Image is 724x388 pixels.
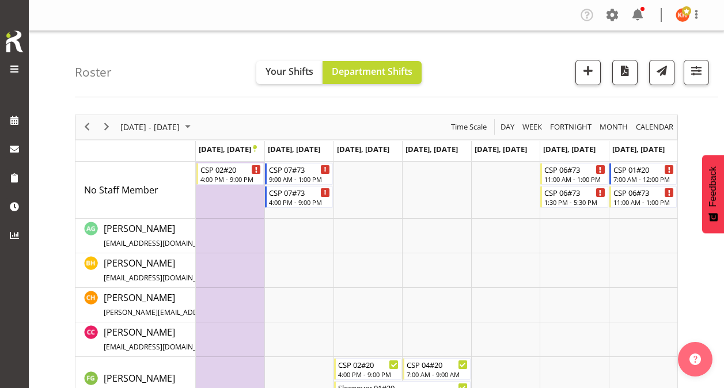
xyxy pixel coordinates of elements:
span: Time Scale [450,120,488,134]
td: Adrian Garduque resource [75,219,196,253]
button: Download a PDF of the roster according to the set date range. [612,60,638,85]
button: September 2025 [119,120,196,134]
div: No Staff Member"s event - CSP 06#73 Begin From Sunday, September 28, 2025 at 11:00:00 AM GMT+13:0... [609,186,677,208]
button: Timeline Day [499,120,517,134]
div: No Staff Member"s event - CSP 07#73 Begin From Tuesday, September 23, 2025 at 9:00:00 AM GMT+12:0... [265,163,332,185]
span: Your Shifts [266,65,313,78]
img: Rosterit icon logo [3,29,26,54]
a: [PERSON_NAME][EMAIL_ADDRESS][DOMAIN_NAME] [104,325,268,353]
span: No Staff Member [84,184,158,196]
span: Department Shifts [332,65,412,78]
div: 4:00 PM - 9:00 PM [200,174,261,184]
span: [DATE], [DATE] [268,144,320,154]
button: Filter Shifts [684,60,709,85]
span: [PERSON_NAME] [104,222,264,249]
div: CSP 01#20 [613,163,674,175]
button: Previous [79,120,95,134]
div: CSP 02#20 [338,359,399,370]
button: Timeline Week [521,120,544,134]
div: 11:00 AM - 1:00 PM [613,197,674,207]
button: Add a new shift [575,60,601,85]
span: Day [499,120,515,134]
span: [DATE], [DATE] [199,144,257,154]
span: [EMAIL_ADDRESS][DOMAIN_NAME] [104,273,218,283]
img: help-xxl-2.png [689,353,701,365]
span: [DATE], [DATE] [612,144,665,154]
button: Timeline Month [598,120,630,134]
span: Week [521,120,543,134]
button: Your Shifts [256,61,323,84]
div: 4:00 PM - 9:00 PM [269,197,329,207]
span: [DATE], [DATE] [337,144,389,154]
div: No Staff Member"s event - CSP 01#20 Begin From Sunday, September 28, 2025 at 7:00:00 AM GMT+13:00... [609,163,677,185]
div: 11:00 AM - 1:00 PM [544,174,605,184]
span: [DATE], [DATE] [405,144,458,154]
div: Faustina Gaensicke"s event - CSP 04#20 Begin From Thursday, September 25, 2025 at 7:00:00 AM GMT+... [403,358,470,380]
span: Fortnight [549,120,593,134]
td: Christopher Hill resource [75,288,196,322]
div: CSP 06#73 [544,163,605,175]
div: CSP 06#73 [613,187,674,198]
a: No Staff Member [84,183,158,197]
td: Crissandra Cruz resource [75,322,196,357]
button: Time Scale [449,120,489,134]
span: [PERSON_NAME] [104,326,268,352]
span: [PERSON_NAME] [104,291,373,318]
td: Ben Hammond resource [75,253,196,288]
div: No Staff Member"s event - CSP 06#73 Begin From Saturday, September 27, 2025 at 11:00:00 AM GMT+12... [540,163,608,185]
div: CSP 02#20 [200,163,261,175]
button: Send a list of all shifts for the selected filtered period to all rostered employees. [649,60,674,85]
a: [PERSON_NAME][PERSON_NAME][EMAIL_ADDRESS][DOMAIN_NAME][PERSON_NAME] [104,291,373,318]
div: Faustina Gaensicke"s event - CSP 02#20 Begin From Wednesday, September 24, 2025 at 4:00:00 PM GMT... [334,358,401,380]
span: [PERSON_NAME][EMAIL_ADDRESS][DOMAIN_NAME][PERSON_NAME] [104,307,327,317]
div: 7:00 AM - 9:00 AM [407,370,467,379]
button: Month [634,120,676,134]
span: [DATE] - [DATE] [119,120,181,134]
td: No Staff Member resource [75,162,196,219]
div: No Staff Member"s event - CSP 02#20 Begin From Monday, September 22, 2025 at 4:00:00 PM GMT+12:00... [196,163,264,185]
div: CSP 07#73 [269,163,329,175]
span: Feedback [708,166,718,207]
div: next period [97,115,116,139]
div: previous period [77,115,97,139]
button: Feedback - Show survey [702,155,724,233]
span: [PERSON_NAME] [104,257,264,283]
span: [EMAIL_ADDRESS][DOMAIN_NAME] [104,342,218,352]
div: CSP 04#20 [407,359,467,370]
span: [DATE], [DATE] [475,144,527,154]
div: September 22 - 28, 2025 [116,115,198,139]
div: 7:00 AM - 12:00 PM [613,174,674,184]
button: Department Shifts [323,61,422,84]
div: No Staff Member"s event - CSP 06#73 Begin From Saturday, September 27, 2025 at 1:30:00 PM GMT+12:... [540,186,608,208]
div: No Staff Member"s event - CSP 07#73 Begin From Tuesday, September 23, 2025 at 4:00:00 PM GMT+12:0... [265,186,332,208]
h4: Roster [75,66,112,79]
a: [PERSON_NAME][EMAIL_ADDRESS][DOMAIN_NAME] [104,222,264,249]
div: CSP 07#73 [269,187,329,198]
span: [DATE], [DATE] [543,144,596,154]
div: 1:30 PM - 5:30 PM [544,197,605,207]
span: calendar [635,120,674,134]
button: Fortnight [548,120,594,134]
div: 9:00 AM - 1:00 PM [269,174,329,184]
span: Month [598,120,629,134]
a: [PERSON_NAME][EMAIL_ADDRESS][DOMAIN_NAME] [104,256,264,284]
div: CSP 06#73 [544,187,605,198]
div: 4:00 PM - 9:00 PM [338,370,399,379]
img: kathryn-hunt10901.jpg [676,8,689,22]
button: Next [99,120,115,134]
span: [EMAIL_ADDRESS][DOMAIN_NAME] [104,238,218,248]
